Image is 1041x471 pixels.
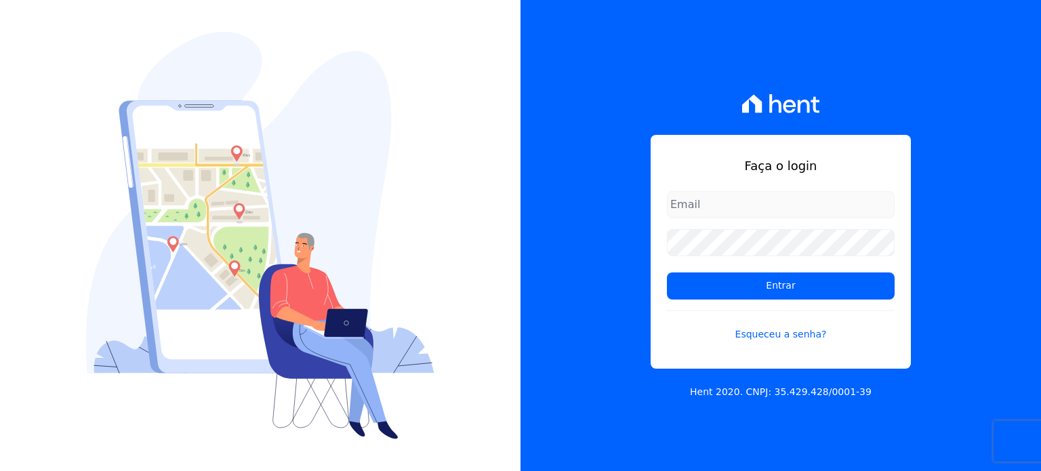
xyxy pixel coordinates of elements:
[86,32,434,439] img: Login
[667,310,895,342] a: Esqueceu a senha?
[667,157,895,175] h1: Faça o login
[667,191,895,218] input: Email
[667,272,895,300] input: Entrar
[690,385,872,399] p: Hent 2020. CNPJ: 35.429.428/0001-39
